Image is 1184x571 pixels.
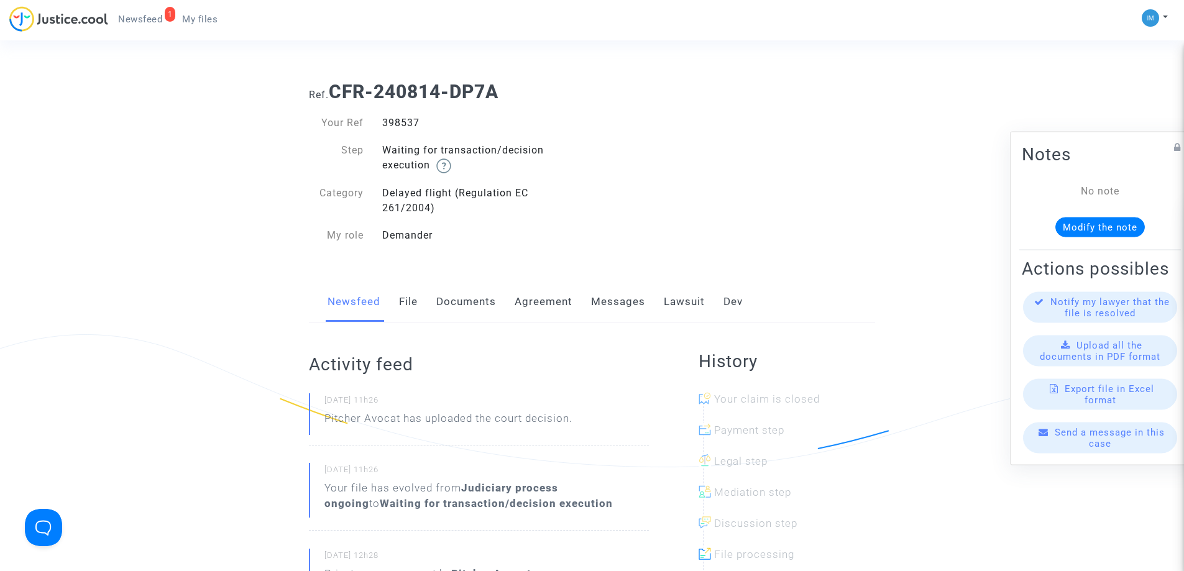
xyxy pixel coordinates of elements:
[300,228,373,243] div: My role
[1040,183,1160,198] div: No note
[1022,257,1178,279] h2: Actions possibles
[664,281,705,322] a: Lawsuit
[309,354,649,375] h2: Activity feed
[118,14,162,25] span: Newsfeed
[714,393,820,405] span: Your claim is closed
[324,395,649,411] small: [DATE] 11h26
[309,89,329,101] span: Ref.
[436,158,451,173] img: help.svg
[300,186,373,216] div: Category
[25,509,62,546] iframe: Help Scout Beacon - Open
[1022,143,1178,165] h2: Notes
[324,550,649,566] small: [DATE] 12h28
[1055,426,1165,449] span: Send a message in this case
[515,281,572,322] a: Agreement
[399,281,418,322] a: File
[324,464,649,480] small: [DATE] 11h26
[1040,339,1160,362] span: Upload all the documents in PDF format
[108,10,172,29] a: 1Newsfeed
[373,143,592,173] div: Waiting for transaction/decision execution
[328,281,380,322] a: Newsfeed
[329,81,498,103] b: CFR-240814-DP7A
[300,143,373,173] div: Step
[1142,9,1159,27] img: a105443982b9e25553e3eed4c9f672e7
[9,6,108,32] img: jc-logo.svg
[591,281,645,322] a: Messages
[172,10,227,29] a: My files
[699,350,875,372] h2: History
[436,281,496,322] a: Documents
[373,228,592,243] div: Demander
[723,281,743,322] a: Dev
[373,116,592,130] div: 398537
[1050,296,1170,318] span: Notify my lawyer that the file is resolved
[324,480,649,511] div: Your file has evolved from to
[380,497,613,509] b: Waiting for transaction/decision execution
[1065,383,1154,405] span: Export file in Excel format
[324,411,572,432] p: Pitcher Avocat has uploaded the court decision.
[1055,217,1145,237] button: Modify the note
[182,14,218,25] span: My files
[373,186,592,216] div: Delayed flight (Regulation EC 261/2004)
[165,7,176,22] div: 1
[300,116,373,130] div: Your Ref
